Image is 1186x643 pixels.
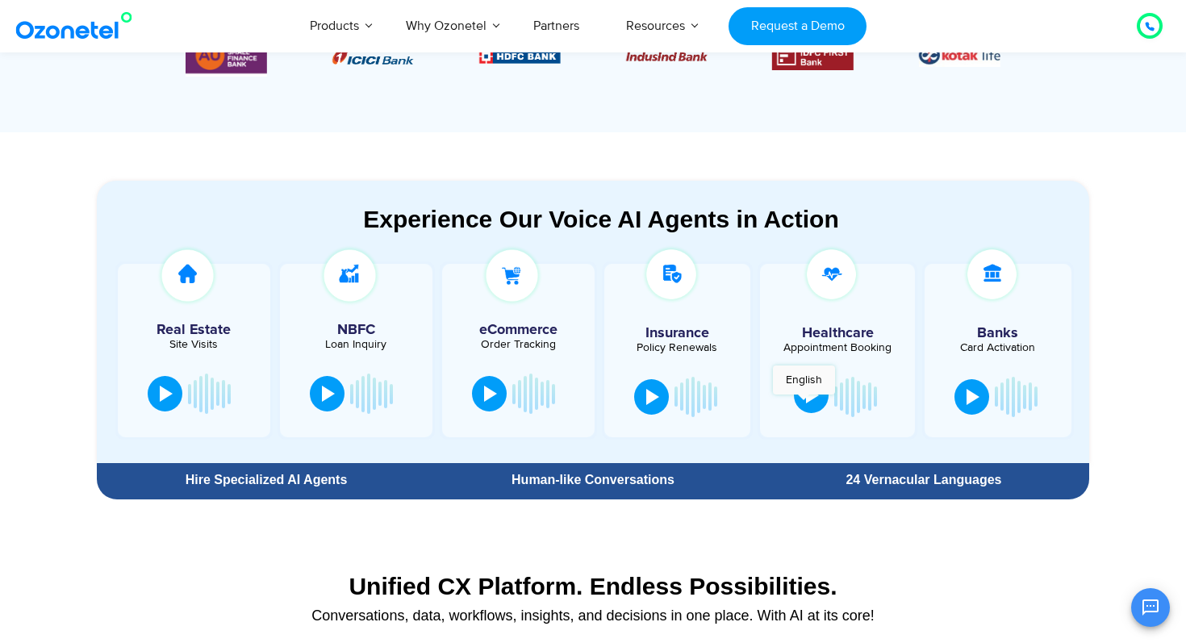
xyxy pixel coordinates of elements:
div: 5 / 6 [919,44,1000,67]
div: Site Visits [126,339,262,350]
h5: Insurance [612,326,743,340]
img: Picture26.jpg [919,44,1000,67]
div: Unified CX Platform. Endless Possibilities. [105,572,1081,600]
div: 3 / 6 [625,46,707,65]
div: Card Activation [933,342,1063,353]
div: 2 / 6 [479,46,561,65]
div: Policy Renewals [612,342,743,353]
img: Picture13.png [186,34,267,77]
h5: Banks [933,326,1063,340]
img: Picture10.png [625,52,707,61]
img: Picture8.png [332,48,414,65]
h5: eCommerce [450,323,587,337]
h5: NBFC [288,323,424,337]
div: Experience Our Voice AI Agents in Action [113,205,1089,233]
img: Picture9.png [479,49,561,63]
h5: Healthcare [772,326,903,340]
div: 24 Vernacular Languages [766,474,1081,486]
div: Appointment Booking [772,342,903,353]
div: Image Carousel [186,34,1000,77]
h5: Real Estate [126,323,262,337]
img: Picture12.png [772,41,854,70]
div: Hire Specialized AI Agents [105,474,428,486]
div: Order Tracking [450,339,587,350]
div: 4 / 6 [772,41,854,70]
div: Conversations, data, workflows, insights, and decisions in one place. With AI at its core! [105,608,1081,623]
div: 6 / 6 [186,34,267,77]
button: Open chat [1131,588,1170,627]
div: Loan Inquiry [288,339,424,350]
div: Human-like Conversations [436,474,750,486]
a: Request a Demo [729,7,867,45]
div: 1 / 6 [332,46,414,65]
